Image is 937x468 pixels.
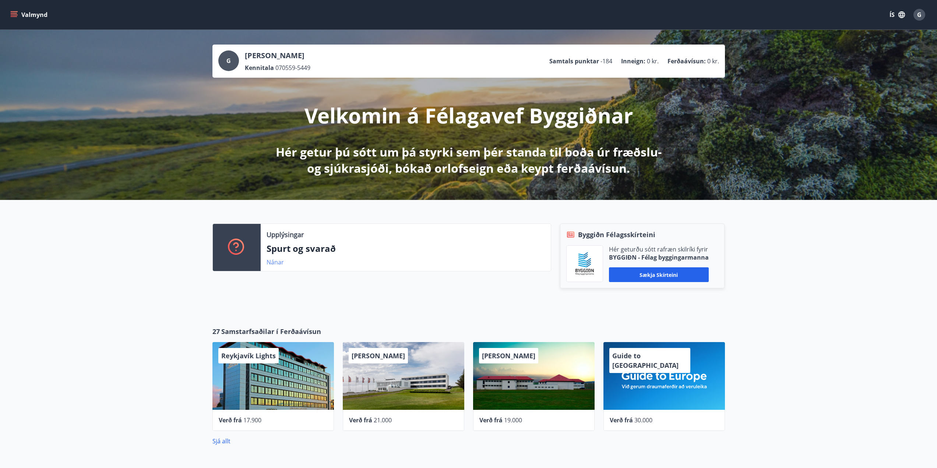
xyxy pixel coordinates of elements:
button: menu [9,8,50,21]
span: 17.900 [243,416,261,424]
span: G [226,57,231,65]
a: Nánar [267,258,284,266]
span: 0 kr. [707,57,719,65]
button: ÍS [885,8,909,21]
p: Hér geturðu sótt rafræn skilríki fyrir [609,245,709,253]
span: Reykjavík Lights [221,351,276,360]
span: [PERSON_NAME] [482,351,535,360]
span: Verð frá [479,416,503,424]
p: Kennitala [245,64,274,72]
p: Velkomin á Félagavef Byggiðnar [304,101,633,129]
p: BYGGIÐN - Félag byggingarmanna [609,253,709,261]
img: BKlGVmlTW1Qrz68WFGMFQUcXHWdQd7yePWMkvn3i.png [572,251,597,276]
a: Sjá allt [212,437,230,445]
p: Spurt og svarað [267,242,545,255]
span: 070559-5449 [275,64,310,72]
p: [PERSON_NAME] [245,50,310,61]
p: Inneign : [621,57,645,65]
span: Verð frá [610,416,633,424]
span: Guide to [GEOGRAPHIC_DATA] [612,351,679,370]
span: 19.000 [504,416,522,424]
span: 0 kr. [647,57,659,65]
span: Verð frá [349,416,372,424]
button: Sækja skírteini [609,267,709,282]
span: 21.000 [374,416,392,424]
span: 27 [212,327,220,336]
p: Samtals punktar [549,57,599,65]
span: 30.000 [634,416,652,424]
p: Upplýsingar [267,230,304,239]
span: [PERSON_NAME] [352,351,405,360]
span: Byggiðn Félagsskírteini [578,230,655,239]
span: G [917,11,922,19]
p: Hér getur þú sótt um þá styrki sem þér standa til boða úr fræðslu- og sjúkrasjóði, bókað orlofsei... [274,144,663,176]
span: Verð frá [219,416,242,424]
span: -184 [600,57,612,65]
p: Ferðaávísun : [667,57,706,65]
span: Samstarfsaðilar í Ferðaávísun [221,327,321,336]
button: G [910,6,928,24]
